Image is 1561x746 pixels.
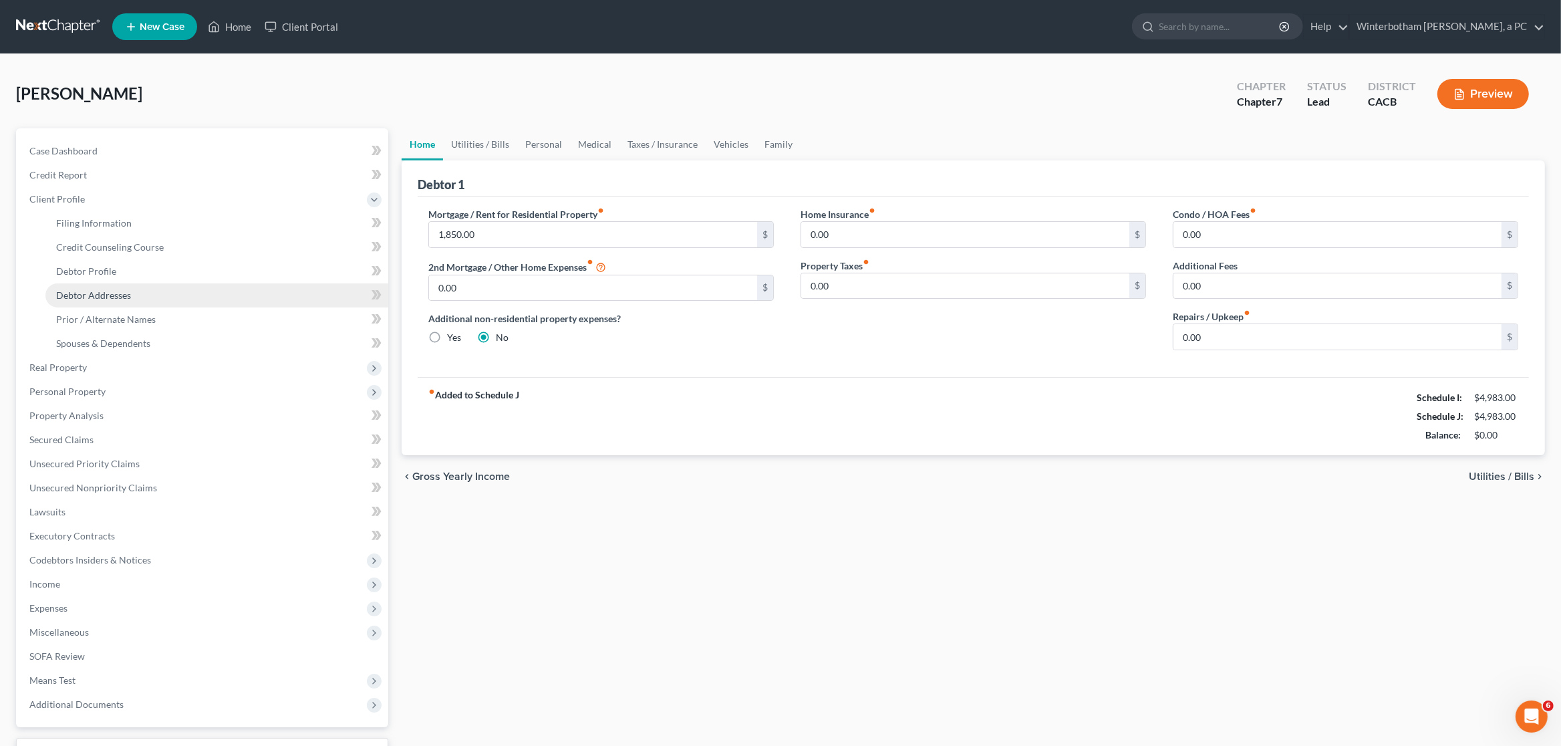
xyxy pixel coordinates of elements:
div: Debtor 1 [418,176,464,193]
span: Executory Contracts [29,530,115,541]
a: Home [402,128,443,160]
a: Credit Counseling Course [45,235,388,259]
div: Lead [1307,94,1346,110]
a: Property Analysis [19,404,388,428]
span: Expenses [29,602,67,614]
span: Prior / Alternate Names [56,314,156,325]
i: fiber_manual_record [1250,207,1256,214]
a: Client Portal [258,15,345,39]
a: Case Dashboard [19,139,388,163]
span: Gross Yearly Income [412,471,510,482]
span: Debtor Profile [56,265,116,277]
a: Home [201,15,258,39]
label: Additional Fees [1173,259,1238,273]
label: Condo / HOA Fees [1173,207,1256,221]
i: fiber_manual_record [863,259,869,265]
i: fiber_manual_record [869,207,875,214]
input: -- [429,275,757,301]
span: Means Test [29,674,76,686]
div: Chapter [1237,79,1286,94]
span: Additional Documents [29,699,124,710]
span: 7 [1276,95,1282,108]
a: Medical [570,128,619,160]
span: Unsecured Nonpriority Claims [29,482,157,493]
i: chevron_left [402,471,412,482]
a: Utilities / Bills [443,128,517,160]
a: Taxes / Insurance [619,128,706,160]
i: fiber_manual_record [597,207,604,214]
label: Additional non-residential property expenses? [428,312,774,326]
span: Client Profile [29,193,85,205]
span: [PERSON_NAME] [16,84,142,103]
label: Mortgage / Rent for Residential Property [428,207,604,221]
div: $ [1129,222,1145,247]
span: Unsecured Priority Claims [29,458,140,469]
i: fiber_manual_record [1244,309,1250,316]
a: Unsecured Nonpriority Claims [19,476,388,500]
span: Filing Information [56,217,132,229]
div: $ [757,275,773,301]
a: Personal [517,128,570,160]
strong: Added to Schedule J [428,388,519,445]
span: Lawsuits [29,506,65,517]
label: Yes [447,331,461,344]
i: chevron_right [1534,471,1545,482]
label: Property Taxes [801,259,869,273]
input: -- [1173,324,1502,350]
div: $0.00 [1474,428,1518,442]
div: Chapter [1237,94,1286,110]
span: Credit Counseling Course [56,241,164,253]
label: No [496,331,509,344]
div: $ [757,222,773,247]
input: Search by name... [1159,14,1281,39]
i: fiber_manual_record [587,259,593,265]
a: Filing Information [45,211,388,235]
a: Winterbotham [PERSON_NAME], a PC [1350,15,1544,39]
span: Personal Property [29,386,106,397]
button: Utilities / Bills chevron_right [1469,471,1545,482]
span: Secured Claims [29,434,94,445]
a: Lawsuits [19,500,388,524]
span: Property Analysis [29,410,104,421]
i: fiber_manual_record [428,388,435,395]
a: Vehicles [706,128,756,160]
a: Unsecured Priority Claims [19,452,388,476]
a: SOFA Review [19,644,388,668]
strong: Balance: [1425,429,1461,441]
a: Help [1304,15,1349,39]
div: Status [1307,79,1346,94]
span: Credit Report [29,169,87,180]
span: Debtor Addresses [56,289,131,301]
span: Real Property [29,362,87,373]
span: Miscellaneous [29,626,89,638]
span: Income [29,578,60,590]
a: Credit Report [19,163,388,187]
span: 6 [1543,701,1554,711]
a: Spouses & Dependents [45,332,388,356]
div: $ [1502,222,1518,247]
iframe: Intercom live chat [1516,701,1548,733]
div: CACB [1368,94,1416,110]
label: Home Insurance [801,207,875,221]
a: Debtor Addresses [45,283,388,307]
a: Secured Claims [19,428,388,452]
label: Repairs / Upkeep [1173,309,1250,324]
span: Spouses & Dependents [56,338,150,349]
button: Preview [1437,79,1529,109]
span: Case Dashboard [29,145,98,156]
input: -- [1173,222,1502,247]
input: -- [801,273,1129,299]
a: Family [756,128,801,160]
span: New Case [140,22,184,32]
button: chevron_left Gross Yearly Income [402,471,510,482]
label: 2nd Mortgage / Other Home Expenses [428,259,606,275]
input: -- [801,222,1129,247]
strong: Schedule I: [1417,392,1462,403]
input: -- [429,222,757,247]
div: $4,983.00 [1474,410,1518,423]
span: Codebtors Insiders & Notices [29,554,151,566]
div: $ [1502,273,1518,299]
div: $4,983.00 [1474,391,1518,404]
div: $ [1129,273,1145,299]
strong: Schedule J: [1417,410,1463,422]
